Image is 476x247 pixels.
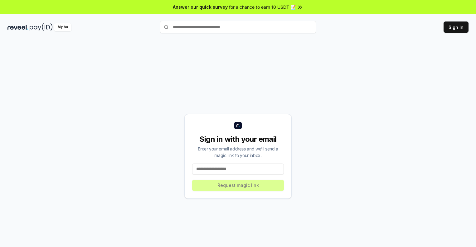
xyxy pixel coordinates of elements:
[192,145,284,159] div: Enter your email address and we’ll send a magic link to your inbox.
[173,4,228,10] span: Answer our quick survey
[234,122,242,129] img: logo_small
[30,23,53,31] img: pay_id
[192,134,284,144] div: Sign in with your email
[229,4,296,10] span: for a chance to earn 10 USDT 📝
[7,23,28,31] img: reveel_dark
[444,21,469,33] button: Sign In
[54,23,71,31] div: Alpha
